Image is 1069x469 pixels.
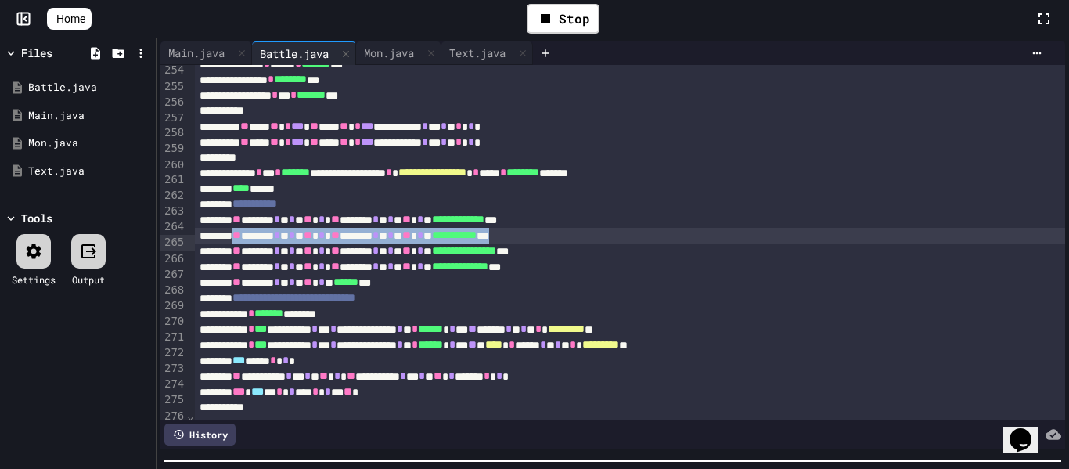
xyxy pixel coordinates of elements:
[6,91,1063,105] div: Rename
[160,298,186,314] div: 269
[160,172,186,188] div: 261
[6,431,1063,445] div: New source
[6,105,1063,119] div: Move To ...
[356,41,441,65] div: Mon.java
[6,260,1063,274] div: Visual Art
[6,6,1063,20] div: Sort A > Z
[160,409,186,424] div: 276
[6,20,1063,34] div: Sort New > Old
[160,188,186,204] div: 262
[160,219,186,235] div: 264
[6,63,1063,77] div: Options
[6,374,1063,388] div: Move to ...
[160,157,186,173] div: 260
[441,45,513,61] div: Text.java
[441,41,533,65] div: Text.java
[6,274,1063,288] div: TODO: put dlg title
[160,125,186,141] div: 258
[6,246,1063,260] div: Television/Radio
[6,147,1063,161] div: Download
[160,283,186,298] div: 268
[28,80,150,96] div: Battle.java
[160,377,186,392] div: 274
[160,345,186,361] div: 272
[160,95,186,110] div: 256
[186,409,194,422] span: Fold line
[6,189,1063,204] div: Search for Source
[28,164,150,179] div: Text.java
[160,361,186,377] div: 273
[6,204,1063,218] div: Journal
[72,272,105,287] div: Output
[12,272,56,287] div: Settings
[28,135,150,151] div: Mon.java
[28,108,150,124] div: Main.java
[6,232,1063,246] div: Newspaper
[21,45,52,61] div: Files
[6,34,1063,49] div: Move To ...
[6,49,1063,63] div: Delete
[6,175,1063,189] div: Add Outline Template
[21,210,52,226] div: Tools
[160,45,232,61] div: Main.java
[160,204,186,219] div: 263
[6,119,1063,133] div: Delete
[160,110,186,126] div: 257
[6,445,1063,459] div: SAVE
[6,161,1063,175] div: Print
[527,4,599,34] div: Stop
[160,267,186,283] div: 267
[6,304,1063,318] div: CANCEL
[6,402,1063,417] div: CANCEL
[6,360,1063,374] div: DELETE
[252,41,356,65] div: Battle.java
[6,388,1063,402] div: Home
[6,77,1063,91] div: Sign out
[160,141,186,157] div: 259
[47,8,92,30] a: Home
[252,45,337,62] div: Battle.java
[1003,406,1053,453] iframe: chat widget
[160,330,186,345] div: 271
[6,218,1063,232] div: Magazine
[356,45,422,61] div: Mon.java
[160,314,186,330] div: 270
[160,235,186,251] div: 265
[160,63,186,78] div: 254
[160,79,186,95] div: 255
[160,41,252,65] div: Main.java
[6,417,1063,431] div: MOVE
[56,11,85,27] span: Home
[6,332,1063,346] div: This outline has no content. Would you like to delete it?
[6,346,1063,360] div: SAVE AND GO HOME
[160,392,186,408] div: 275
[6,318,1063,332] div: ???
[164,424,236,446] div: History
[6,133,1063,147] div: Rename Outline
[160,251,186,267] div: 266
